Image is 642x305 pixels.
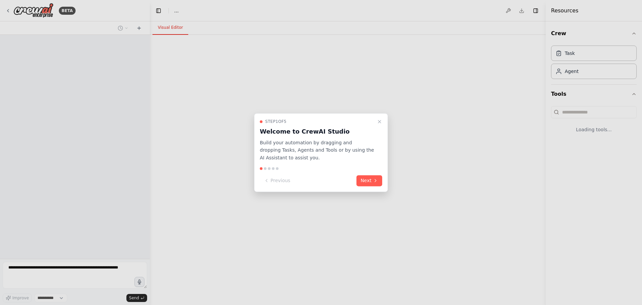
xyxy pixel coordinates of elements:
button: Hide left sidebar [154,6,163,15]
span: Step 1 of 5 [265,119,287,124]
button: Next [356,175,382,186]
button: Previous [260,175,294,186]
button: Close walkthrough [376,118,384,126]
p: Build your automation by dragging and dropping Tasks, Agents and Tools or by using the AI Assista... [260,139,374,162]
h3: Welcome to CrewAI Studio [260,127,374,136]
